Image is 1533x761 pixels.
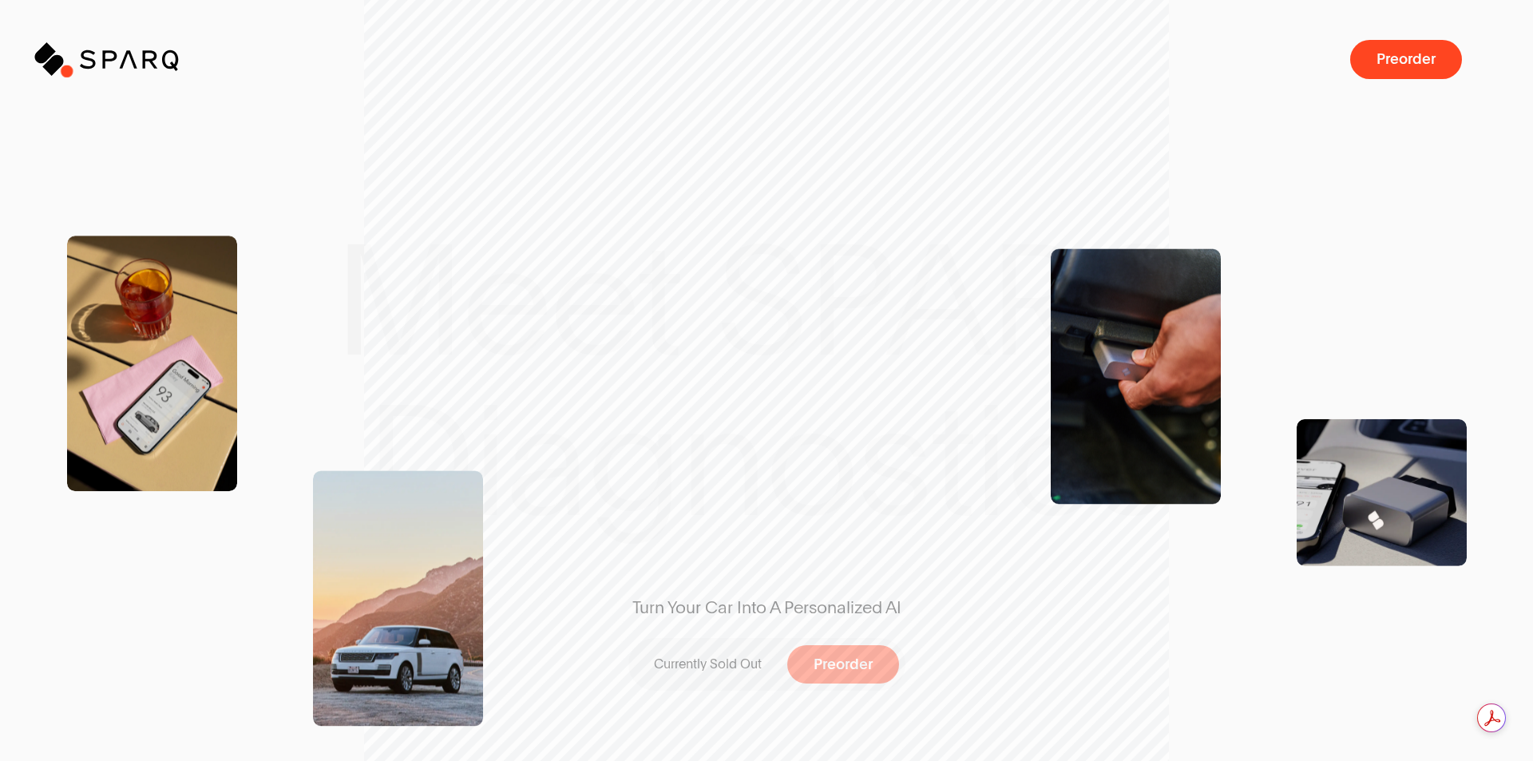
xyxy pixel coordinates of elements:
[67,236,237,491] img: SPARQ app open in an iPhone on the Table
[654,656,762,673] p: Currently Sold Out
[1051,249,1221,505] img: SPARQ Diagnostics being inserting into an OBD Port
[1377,52,1436,67] span: Preorder
[1297,419,1467,566] img: Product Shot of a SPARQ Diagnostics Device
[313,470,483,725] img: Range Rover Scenic Shot
[814,657,873,672] span: Preorder
[599,596,934,619] span: Turn Your Car Into A Personalized AI
[632,596,901,619] span: Turn Your Car Into A Personalized AI
[1350,40,1462,79] button: Preorder a SPARQ Diagnostics Device
[787,645,899,684] button: Preorder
